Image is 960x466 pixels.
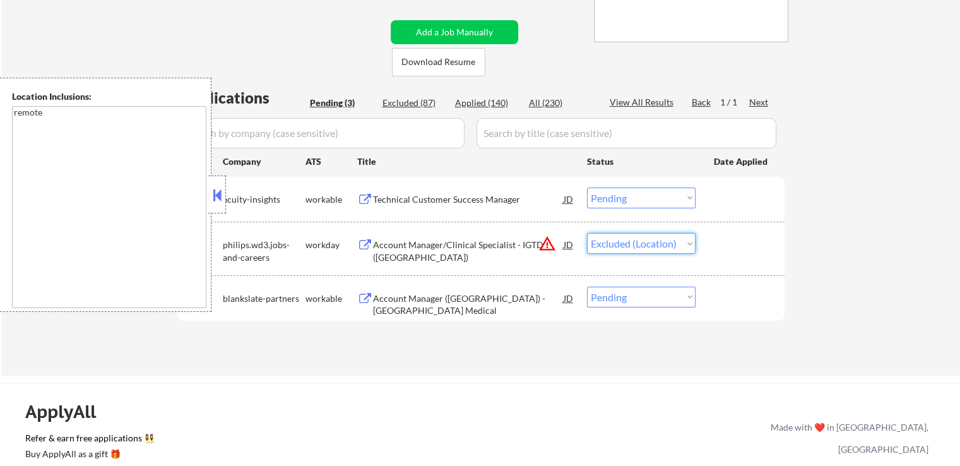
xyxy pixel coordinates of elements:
[373,193,564,206] div: Technical Customer Success Manager
[223,155,305,168] div: Company
[749,96,769,109] div: Next
[382,97,446,109] div: Excluded (87)
[477,118,776,148] input: Search by title (case sensitive)
[692,96,712,109] div: Back
[223,292,305,305] div: blankslate-partners
[720,96,749,109] div: 1 / 1
[392,48,485,76] button: Download Resume
[25,434,507,447] a: Refer & earn free applications 👯‍♀️
[25,450,151,458] div: Buy ApplyAll as a gift 🎁
[305,239,357,251] div: workday
[538,235,556,253] button: warning_amber
[357,155,575,168] div: Title
[373,239,564,263] div: Account Manager/Clinical Specialist - IGTD ([GEOGRAPHIC_DATA])
[181,118,465,148] input: Search by company (case sensitive)
[223,193,305,206] div: acuity-insights
[587,150,696,172] div: Status
[305,193,357,206] div: workable
[529,97,592,109] div: All (230)
[455,97,518,109] div: Applied (140)
[562,188,575,210] div: JD
[562,233,575,256] div: JD
[12,90,206,103] div: Location Inclusions:
[373,292,564,317] div: Account Manager ([GEOGRAPHIC_DATA]) - [GEOGRAPHIC_DATA] Medical
[562,287,575,309] div: JD
[310,97,373,109] div: Pending (3)
[305,155,357,168] div: ATS
[391,20,518,44] button: Add a Job Manually
[610,96,677,109] div: View All Results
[181,90,305,105] div: Applications
[714,155,769,168] div: Date Applied
[305,292,357,305] div: workable
[25,401,110,422] div: ApplyAll
[766,416,928,460] div: Made with ❤️ in [GEOGRAPHIC_DATA], [GEOGRAPHIC_DATA]
[223,239,305,263] div: philips.wd3.jobs-and-careers
[25,447,151,463] a: Buy ApplyAll as a gift 🎁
